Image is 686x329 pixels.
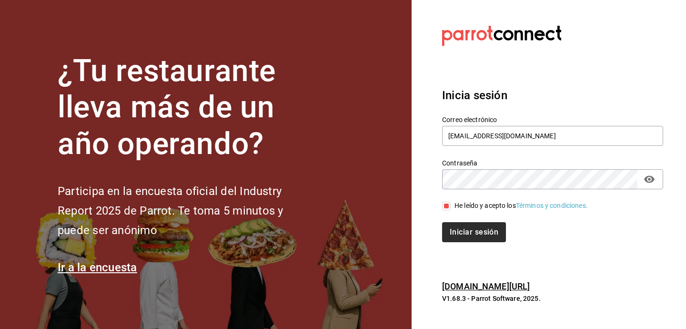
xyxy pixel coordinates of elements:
[641,171,657,187] button: passwordField
[442,294,663,303] p: V1.68.3 - Parrot Software, 2025.
[442,159,663,166] label: Contraseña
[442,126,663,146] input: Ingresa tu correo electrónico
[454,201,588,211] div: He leído y acepto los
[442,116,663,123] label: Correo electrónico
[58,261,137,274] a: Ir a la encuesta
[442,222,506,242] button: Iniciar sesión
[516,202,588,209] a: Términos y condiciones.
[58,182,315,240] h2: Participa en la encuesta oficial del Industry Report 2025 de Parrot. Te toma 5 minutos y puede se...
[58,53,315,163] h1: ¿Tu restaurante lleva más de un año operando?
[442,87,663,104] h3: Inicia sesión
[442,281,530,291] a: [DOMAIN_NAME][URL]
